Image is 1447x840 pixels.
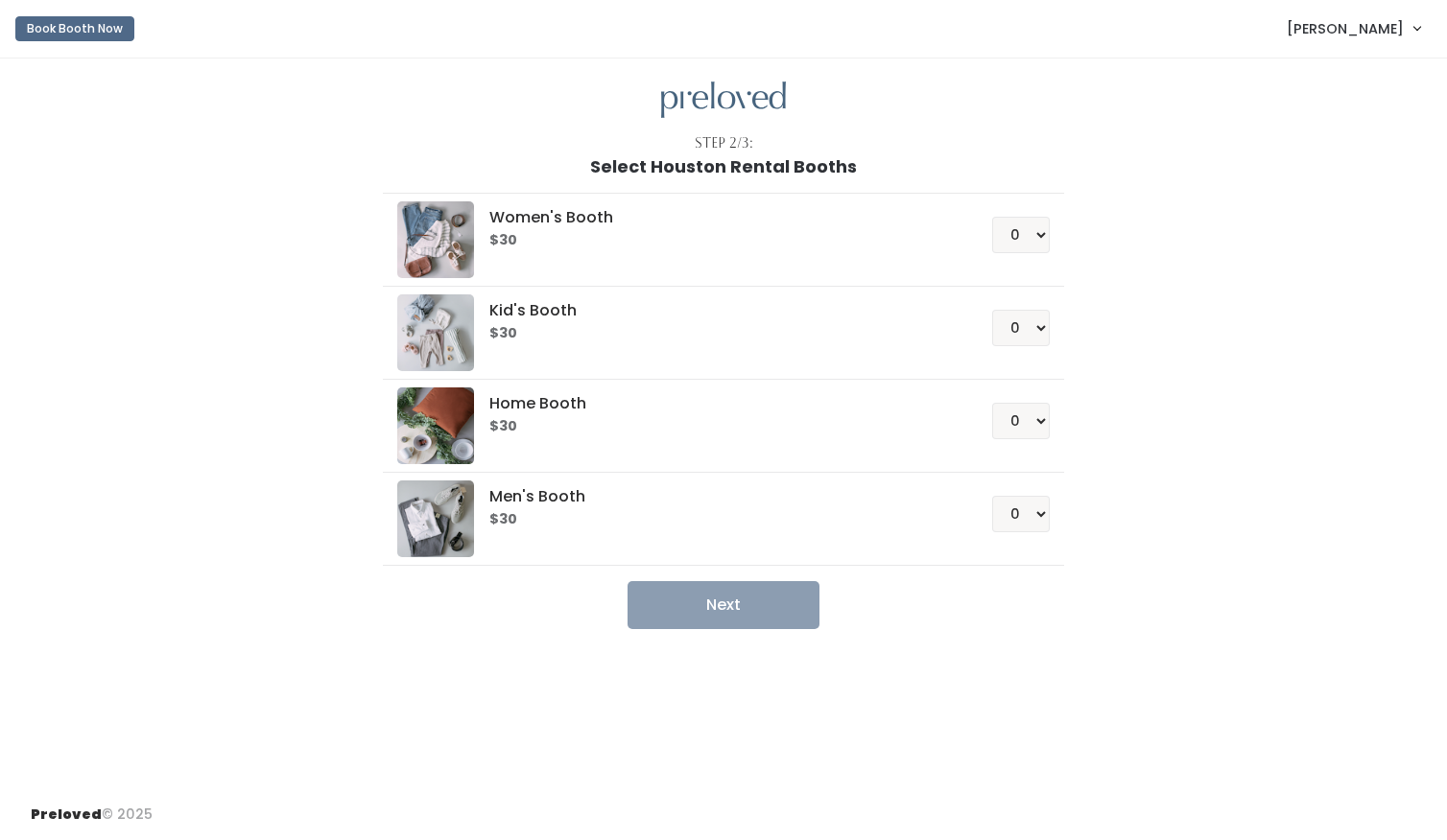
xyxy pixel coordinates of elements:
img: preloved logo [397,387,474,464]
div: Step 2/3: [695,133,753,153]
h6: $30 [489,419,945,434]
h5: Men's Booth [489,488,945,505]
h1: Select Houston Rental Booths [590,157,857,176]
h5: Home Booth [489,395,945,412]
span: Preloved [31,805,102,824]
h6: $30 [489,512,945,527]
img: preloved logo [397,480,474,557]
span: [PERSON_NAME] [1287,18,1404,39]
button: Next [628,581,819,629]
a: [PERSON_NAME] [1268,8,1439,49]
h6: $30 [489,326,945,341]
button: Book Booth Now [15,16,134,41]
img: preloved logo [397,294,474,371]
div: © 2025 [31,789,153,825]
h5: Women's Booth [489,209,945,226]
h5: Kid's Booth [489,302,945,319]
img: preloved logo [661,82,786,119]
a: Book Booth Now [15,8,134,50]
img: preloved logo [397,201,474,278]
h6: $30 [489,233,945,248]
